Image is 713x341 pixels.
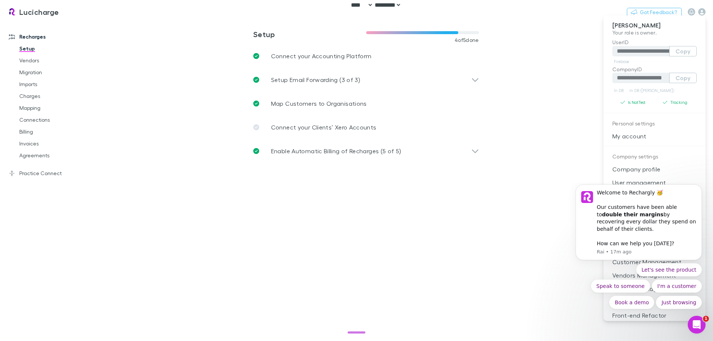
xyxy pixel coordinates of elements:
button: Copy [669,73,697,83]
button: Copy [669,46,697,56]
p: UserID [612,39,697,46]
a: Company profile [603,163,706,176]
span: 1 [703,316,709,322]
button: Tracking [655,98,697,107]
p: [PERSON_NAME] [612,22,697,29]
p: CompanyID [612,66,697,73]
iframe: Intercom notifications message [564,183,713,337]
iframe: Intercom live chat [688,316,706,334]
p: Company settings [603,149,706,163]
a: My account [603,129,706,143]
p: Personal settings [603,116,706,129]
button: Is NotTest [612,98,655,107]
a: In DB [612,86,625,95]
a: Firebase [612,57,631,66]
a: In DB ([PERSON_NAME]) [628,86,675,95]
p: Your role is owner . [612,29,697,36]
a: User management [603,176,706,189]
